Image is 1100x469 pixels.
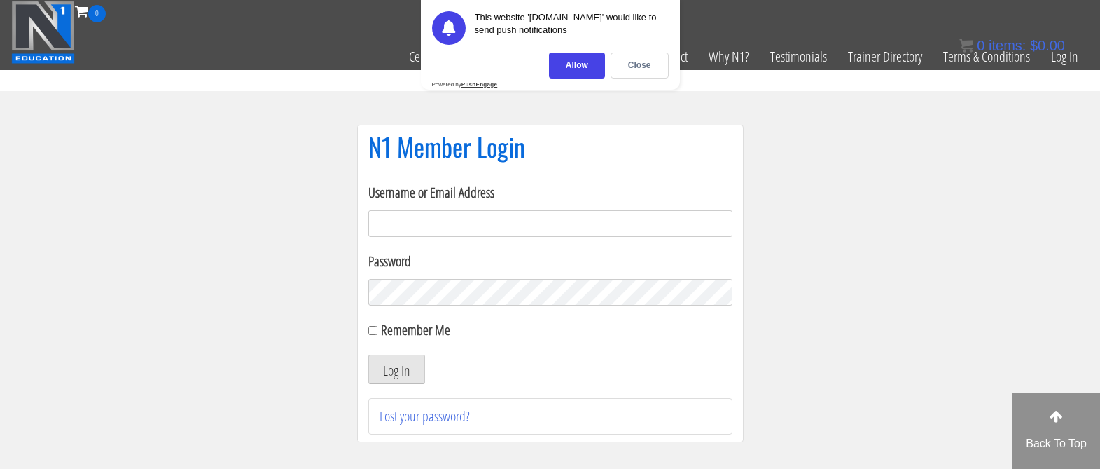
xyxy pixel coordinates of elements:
a: Certs [398,22,441,91]
a: Log In [1040,22,1089,91]
img: icon11.png [959,39,973,53]
div: Close [611,53,669,79]
label: Username or Email Address [368,182,732,203]
h1: N1 Member Login [368,132,732,161]
span: $ [1030,38,1038,53]
label: Password [368,251,732,272]
a: Trainer Directory [837,22,933,91]
label: Remember Me [381,320,450,339]
a: Terms & Conditions [933,22,1040,91]
p: Back To Top [1012,435,1100,452]
a: 0 [75,1,106,20]
button: Log In [368,355,425,384]
a: 0 items: $0.00 [959,38,1065,53]
div: Powered by [432,81,498,88]
a: Why N1? [698,22,760,91]
span: 0 [977,38,984,53]
strong: PushEngage [461,81,497,88]
bdi: 0.00 [1030,38,1065,53]
div: Allow [549,53,605,79]
a: Testimonials [760,22,837,91]
a: Lost your password? [380,407,470,426]
span: 0 [88,5,106,22]
span: items: [989,38,1026,53]
div: This website '[DOMAIN_NAME]' would like to send push notifications [475,11,669,45]
img: n1-education [11,1,75,64]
